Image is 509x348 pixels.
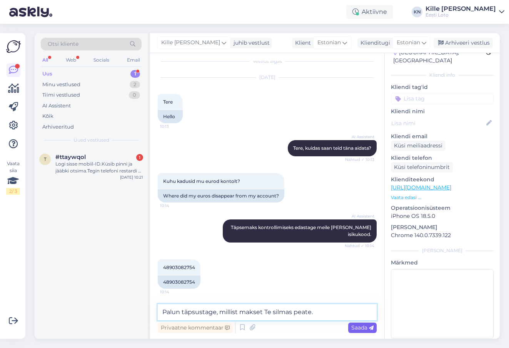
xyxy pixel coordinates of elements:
span: Kuhu kadusid mu eurod kontolt? [163,178,240,184]
div: Privaatne kommentaar [158,323,233,333]
div: Kliendi info [391,72,494,79]
div: Küsi telefoninumbrit [391,162,453,172]
div: Where did my euros disappear from my account? [158,189,284,202]
div: Klient [292,39,311,47]
div: Web [64,55,78,65]
textarea: Palun täpsustage, millist makset Te silmas peate. [158,304,377,320]
p: Kliendi email [391,132,494,141]
span: Estonian [317,38,341,47]
p: Vaata edasi ... [391,194,494,201]
span: 10:13 [160,124,189,129]
div: Hello [158,110,183,123]
div: Uus [42,70,52,78]
input: Lisa tag [391,93,494,104]
p: Klienditeekond [391,176,494,184]
div: 0 [129,91,140,99]
p: Operatsioonisüsteem [391,204,494,212]
p: iPhone OS 18.5.0 [391,212,494,220]
div: AI Assistent [42,102,71,110]
div: Kille [PERSON_NAME] [426,6,496,12]
div: All [41,55,50,65]
p: Kliendi telefon [391,154,494,162]
div: Arhiveeritud [42,123,74,131]
span: Nähtud ✓ 10:14 [345,243,374,249]
span: Tere [163,99,173,105]
div: [GEOGRAPHIC_DATA], [GEOGRAPHIC_DATA] [393,49,486,65]
a: [URL][DOMAIN_NAME] [391,184,451,191]
div: Tiimi vestlused [42,91,80,99]
span: 48903082754 [163,264,195,270]
img: Askly Logo [6,39,21,54]
span: Täpsemaks kontrollimiseks edastage meile [PERSON_NAME] isikukood. [231,224,372,237]
span: Nähtud ✓ 10:13 [345,157,374,162]
span: Saada [351,324,374,331]
p: [PERSON_NAME] [391,223,494,231]
div: Eesti Loto [426,12,496,18]
p: Kliendi tag'id [391,83,494,91]
div: Vestlus algas [158,58,377,65]
div: 1 [136,154,143,161]
div: 48903082754 [158,276,200,289]
div: Aktiivne [346,5,393,19]
div: 2 [130,81,140,89]
div: KN [412,7,422,17]
div: Email [125,55,142,65]
span: t [44,156,47,162]
div: Logi sisse mobiil-ID.Küsib pinni ja jääbki otsima.Tegin telefoni restardi ei aidanud. [55,161,143,174]
input: Lisa nimi [391,119,485,127]
div: Klienditugi [357,39,390,47]
span: #ttaywqol [55,154,86,161]
p: Chrome 140.0.7339.122 [391,231,494,239]
p: Märkmed [391,259,494,267]
div: Socials [92,55,111,65]
span: Estonian [397,38,420,47]
div: juhib vestlust [230,39,270,47]
a: Kille [PERSON_NAME]Eesti Loto [426,6,504,18]
div: [DATE] [158,74,377,81]
div: [DATE] 10:21 [120,174,143,180]
span: Kille [PERSON_NAME] [161,38,220,47]
div: 1 [130,70,140,78]
span: 10:14 [160,203,189,209]
div: [PERSON_NAME] [391,247,494,254]
div: Kõik [42,112,53,120]
span: Uued vestlused [73,137,109,144]
span: Tere, kuidas saan teid täna aidata? [293,145,371,151]
div: Arhiveeri vestlus [434,38,493,48]
div: Küsi meiliaadressi [391,141,446,151]
div: Vaata siia [6,160,20,195]
div: Minu vestlused [42,81,80,89]
span: 10:14 [160,289,189,295]
div: 2 / 3 [6,188,20,195]
p: Kliendi nimi [391,107,494,115]
span: Otsi kliente [48,40,78,48]
span: AI Assistent [345,134,374,140]
span: AI Assistent [345,213,374,219]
